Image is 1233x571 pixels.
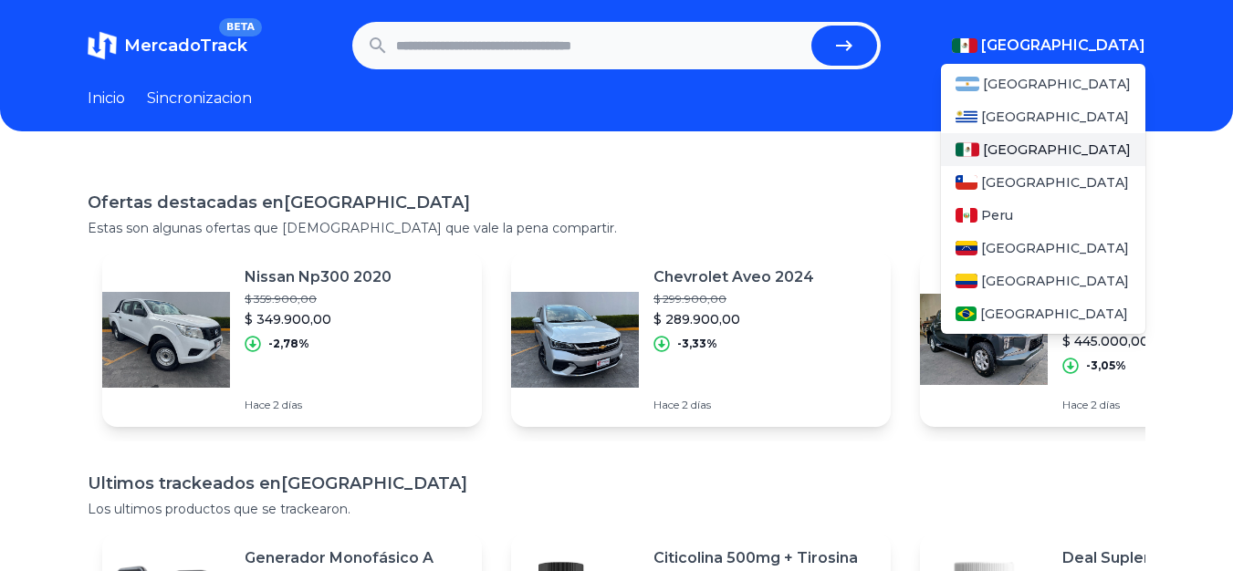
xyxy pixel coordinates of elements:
[653,292,814,306] p: $ 299.900,00
[653,266,814,288] p: Chevrolet Aveo 2024
[147,88,252,109] a: Sincronizacion
[952,35,1145,57] button: [GEOGRAPHIC_DATA]
[653,398,814,412] p: Hace 2 días
[980,305,1128,323] span: [GEOGRAPHIC_DATA]
[956,274,977,288] img: Colombia
[88,31,247,60] a: MercadoTrackBETA
[268,337,309,351] p: -2,78%
[245,398,392,412] p: Hace 2 días
[511,275,639,403] img: Featured image
[941,67,1145,100] a: Argentina[GEOGRAPHIC_DATA]
[983,140,1131,159] span: [GEOGRAPHIC_DATA]
[88,31,117,60] img: MercadoTrack
[981,239,1129,257] span: [GEOGRAPHIC_DATA]
[981,272,1129,290] span: [GEOGRAPHIC_DATA]
[941,166,1145,199] a: Chile[GEOGRAPHIC_DATA]
[88,190,1145,215] h1: Ofertas destacadas en [GEOGRAPHIC_DATA]
[941,297,1145,330] a: Brasil[GEOGRAPHIC_DATA]
[956,241,977,255] img: Venezuela
[219,18,262,36] span: BETA
[956,109,977,124] img: Uruguay
[983,75,1131,93] span: [GEOGRAPHIC_DATA]
[677,337,717,351] p: -3,33%
[511,252,891,427] a: Featured imageChevrolet Aveo 2024$ 299.900,00$ 289.900,00-3,33%Hace 2 días
[245,310,392,328] p: $ 349.900,00
[102,275,230,403] img: Featured image
[981,206,1013,224] span: Peru
[88,219,1145,237] p: Estas son algunas ofertas que [DEMOGRAPHIC_DATA] que vale la pena compartir.
[245,292,392,306] p: $ 359.900,00
[1086,358,1126,373] p: -3,05%
[981,173,1129,192] span: [GEOGRAPHIC_DATA]
[941,100,1145,133] a: Uruguay[GEOGRAPHIC_DATA]
[653,310,814,328] p: $ 289.900,00
[956,77,979,91] img: Argentina
[245,266,392,288] p: Nissan Np300 2020
[956,175,977,190] img: Chile
[981,108,1129,126] span: [GEOGRAPHIC_DATA]
[981,35,1145,57] span: [GEOGRAPHIC_DATA]
[941,133,1145,166] a: Mexico[GEOGRAPHIC_DATA]
[941,265,1145,297] a: Colombia[GEOGRAPHIC_DATA]
[952,38,977,53] img: Mexico
[941,199,1145,232] a: PeruPeru
[88,500,1145,518] p: Los ultimos productos que se trackearon.
[941,232,1145,265] a: Venezuela[GEOGRAPHIC_DATA]
[88,471,1145,496] h1: Ultimos trackeados en [GEOGRAPHIC_DATA]
[956,208,977,223] img: Peru
[956,142,979,157] img: Mexico
[124,36,247,56] span: MercadoTrack
[88,88,125,109] a: Inicio
[956,306,977,321] img: Brasil
[102,252,482,427] a: Featured imageNissan Np300 2020$ 359.900,00$ 349.900,00-2,78%Hace 2 días
[920,275,1048,403] img: Featured image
